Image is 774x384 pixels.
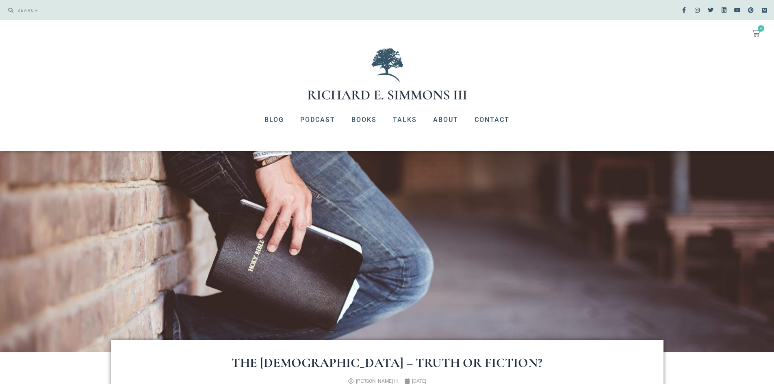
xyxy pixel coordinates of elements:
a: About [425,109,466,130]
a: Contact [466,109,518,130]
a: Talks [385,109,425,130]
h1: The [DEMOGRAPHIC_DATA] – Truth or Fiction? [143,356,631,369]
a: 0 [742,24,770,42]
time: [DATE] [412,378,426,384]
input: SEARCH [13,4,383,16]
span: [PERSON_NAME] III [356,378,398,384]
a: Blog [256,109,292,130]
a: Podcast [292,109,343,130]
a: Books [343,109,385,130]
span: 0 [758,25,764,32]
